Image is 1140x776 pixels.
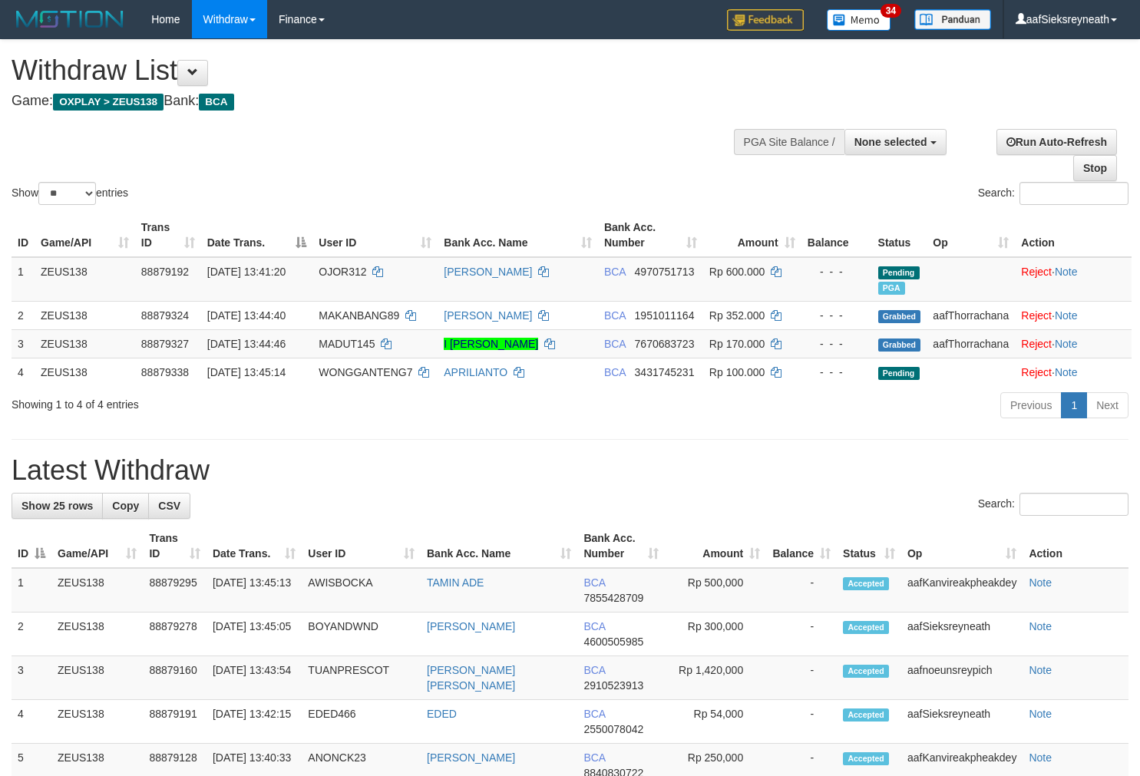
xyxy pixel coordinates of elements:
[808,336,866,352] div: - - -
[635,266,695,278] span: Copy 4970751713 to clipboard
[1015,329,1132,358] td: ·
[1021,366,1052,378] a: Reject
[135,213,201,257] th: Trans ID: activate to sort column ascending
[878,282,905,295] span: Marked by aafnoeunsreypich
[438,213,598,257] th: Bank Acc. Name: activate to sort column ascending
[51,700,143,744] td: ZEUS138
[12,656,51,700] td: 3
[766,656,837,700] td: -
[665,700,766,744] td: Rp 54,000
[12,257,35,302] td: 1
[444,309,532,322] a: [PERSON_NAME]
[141,366,189,378] span: 88879338
[207,338,286,350] span: [DATE] 13:44:46
[1019,493,1128,516] input: Search:
[35,213,135,257] th: Game/API: activate to sort column ascending
[319,366,412,378] span: WONGGANTENG7
[901,700,1023,744] td: aafSieksreyneath
[427,620,515,632] a: [PERSON_NAME]
[843,665,889,678] span: Accepted
[703,213,801,257] th: Amount: activate to sort column ascending
[734,129,844,155] div: PGA Site Balance /
[665,613,766,656] td: Rp 300,000
[1021,309,1052,322] a: Reject
[914,9,991,30] img: panduan.png
[881,4,901,18] span: 34
[12,700,51,744] td: 4
[901,613,1023,656] td: aafSieksreyneath
[709,338,765,350] span: Rp 170.000
[766,700,837,744] td: -
[837,524,901,568] th: Status: activate to sort column ascending
[635,309,695,322] span: Copy 1951011164 to clipboard
[444,366,507,378] a: APRILIANTO
[207,309,286,322] span: [DATE] 13:44:40
[35,329,135,358] td: ZEUS138
[1029,620,1052,632] a: Note
[827,9,891,31] img: Button%20Memo.svg
[12,493,103,519] a: Show 25 rows
[102,493,149,519] a: Copy
[12,8,128,31] img: MOTION_logo.png
[427,751,515,764] a: [PERSON_NAME]
[996,129,1117,155] a: Run Auto-Refresh
[1029,576,1052,589] a: Note
[207,656,302,700] td: [DATE] 13:43:54
[583,708,605,720] span: BCA
[766,524,837,568] th: Balance: activate to sort column ascending
[21,500,93,512] span: Show 25 rows
[878,266,920,279] span: Pending
[199,94,233,111] span: BCA
[801,213,872,257] th: Balance
[12,329,35,358] td: 3
[878,338,921,352] span: Grabbed
[427,576,484,589] a: TAMIN ADE
[1021,266,1052,278] a: Reject
[143,568,206,613] td: 88879295
[978,493,1128,516] label: Search:
[158,500,180,512] span: CSV
[583,664,605,676] span: BCA
[709,266,765,278] span: Rp 600.000
[12,55,745,86] h1: Withdraw List
[207,524,302,568] th: Date Trans.: activate to sort column ascending
[302,656,421,700] td: TUANPRESCOT
[319,338,375,350] span: MADUT145
[12,213,35,257] th: ID
[604,366,626,378] span: BCA
[444,266,532,278] a: [PERSON_NAME]
[302,568,421,613] td: AWISBOCKA
[1029,751,1052,764] a: Note
[854,136,927,148] span: None selected
[141,309,189,322] span: 88879324
[207,700,302,744] td: [DATE] 13:42:15
[665,568,766,613] td: Rp 500,000
[12,524,51,568] th: ID: activate to sort column descending
[604,338,626,350] span: BCA
[112,500,139,512] span: Copy
[1055,366,1078,378] a: Note
[302,524,421,568] th: User ID: activate to sort column ascending
[35,257,135,302] td: ZEUS138
[1000,392,1062,418] a: Previous
[843,577,889,590] span: Accepted
[665,656,766,700] td: Rp 1,420,000
[1019,182,1128,205] input: Search:
[207,366,286,378] span: [DATE] 13:45:14
[878,310,921,323] span: Grabbed
[35,358,135,386] td: ZEUS138
[143,656,206,700] td: 88879160
[51,524,143,568] th: Game/API: activate to sort column ascending
[51,613,143,656] td: ZEUS138
[901,568,1023,613] td: aafKanvireakpheakdey
[201,213,313,257] th: Date Trans.: activate to sort column descending
[1015,301,1132,329] td: ·
[427,708,457,720] a: EDED
[12,94,745,109] h4: Game: Bank:
[427,664,515,692] a: [PERSON_NAME] [PERSON_NAME]
[978,182,1128,205] label: Search:
[927,213,1015,257] th: Op: activate to sort column ascending
[35,301,135,329] td: ZEUS138
[577,524,665,568] th: Bank Acc. Number: activate to sort column ascending
[51,568,143,613] td: ZEUS138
